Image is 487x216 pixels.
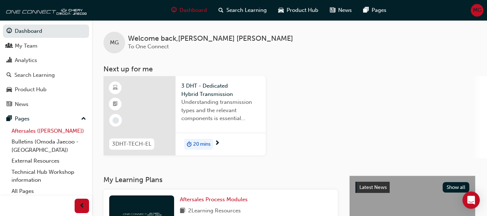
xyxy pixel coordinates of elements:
[6,87,12,93] span: car-icon
[193,140,211,149] span: 20 mins
[3,112,89,125] button: Pages
[112,140,151,148] span: 3DHT-TECH-EL
[218,6,223,15] span: search-icon
[9,186,89,197] a: All Pages
[103,176,338,184] h3: My Learning Plans
[443,182,470,193] button: Show all
[3,54,89,67] a: Analytics
[9,125,89,137] a: Aftersales ([PERSON_NAME])
[180,6,207,14] span: Dashboard
[180,196,248,203] span: Aftersales Process Modules
[15,42,37,50] div: My Team
[15,100,28,109] div: News
[6,72,12,79] span: search-icon
[324,3,358,18] a: news-iconNews
[92,65,487,73] h3: Next up for me
[79,202,85,211] span: prev-icon
[3,39,89,53] a: My Team
[359,184,387,190] span: Latest News
[6,57,12,64] span: chart-icon
[355,182,469,193] a: Latest NewsShow all
[6,28,12,35] span: guage-icon
[372,6,386,14] span: Pages
[6,101,12,108] span: news-icon
[81,114,86,124] span: up-icon
[226,6,267,14] span: Search Learning
[113,83,118,93] span: learningResourceType_ELEARNING-icon
[15,56,37,65] div: Analytics
[287,6,318,14] span: Product Hub
[473,6,482,14] span: MG
[180,195,251,204] a: Aftersales Process Modules
[9,155,89,167] a: External Resources
[110,39,119,47] span: MG
[471,4,483,17] button: MG
[128,43,169,50] span: To One Connect
[15,85,47,94] div: Product Hub
[112,117,119,124] span: learningRecordVerb_NONE-icon
[103,76,266,155] a: 3DHT-TECH-EL3 DHT - Dedicated Hybrid TransmissionUnderstanding transmission types and the relevan...
[6,43,12,49] span: people-icon
[9,136,89,155] a: Bulletins (Omoda Jaecoo - [GEOGRAPHIC_DATA])
[180,207,185,216] span: book-icon
[187,140,192,149] span: duration-icon
[214,140,220,147] span: next-icon
[171,6,177,15] span: guage-icon
[3,23,89,112] button: DashboardMy TeamAnalyticsSearch LearningProduct HubNews
[3,25,89,38] a: Dashboard
[9,167,89,186] a: Technical Hub Workshop information
[358,3,392,18] a: pages-iconPages
[330,6,335,15] span: news-icon
[181,82,260,98] span: 3 DHT - Dedicated Hybrid Transmission
[14,71,55,79] div: Search Learning
[3,98,89,111] a: News
[15,115,30,123] div: Pages
[3,69,89,82] a: Search Learning
[462,191,480,209] div: Open Intercom Messenger
[3,83,89,96] a: Product Hub
[338,6,352,14] span: News
[4,3,87,17] img: oneconnect
[278,6,284,15] span: car-icon
[363,6,369,15] span: pages-icon
[188,207,241,216] span: 2 Learning Resources
[181,98,260,123] span: Understanding transmission types and the relevant components is essential knowledge required for ...
[128,35,293,43] span: Welcome back , [PERSON_NAME] [PERSON_NAME]
[113,100,118,109] span: booktick-icon
[273,3,324,18] a: car-iconProduct Hub
[165,3,213,18] a: guage-iconDashboard
[6,116,12,122] span: pages-icon
[213,3,273,18] a: search-iconSearch Learning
